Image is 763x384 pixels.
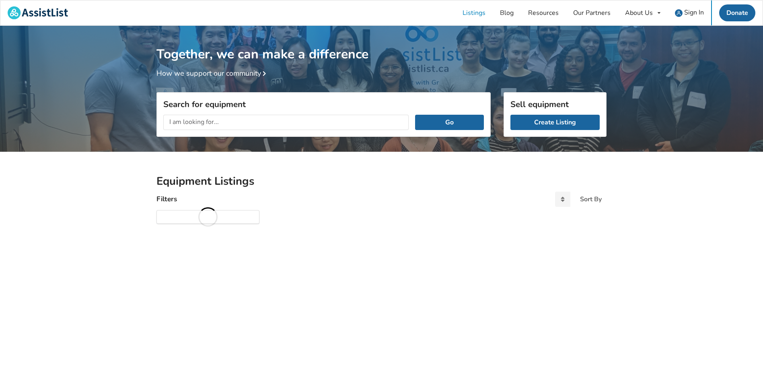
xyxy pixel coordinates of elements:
h3: Sell equipment [510,99,600,109]
img: user icon [675,9,683,17]
input: I am looking for... [163,115,409,130]
a: Donate [719,4,755,21]
a: Listings [455,0,493,25]
div: About Us [625,10,653,16]
h1: Together, we can make a difference [156,26,607,62]
a: user icon Sign In [668,0,711,25]
a: Create Listing [510,115,600,130]
a: How we support our community [156,68,269,78]
div: Sort By [580,196,602,202]
img: assistlist-logo [8,6,68,19]
a: Resources [521,0,566,25]
a: Blog [493,0,521,25]
a: Our Partners [566,0,618,25]
span: Sign In [684,8,704,17]
h2: Equipment Listings [156,174,607,188]
h3: Search for equipment [163,99,484,109]
h4: Filters [156,194,177,204]
button: Go [415,115,484,130]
